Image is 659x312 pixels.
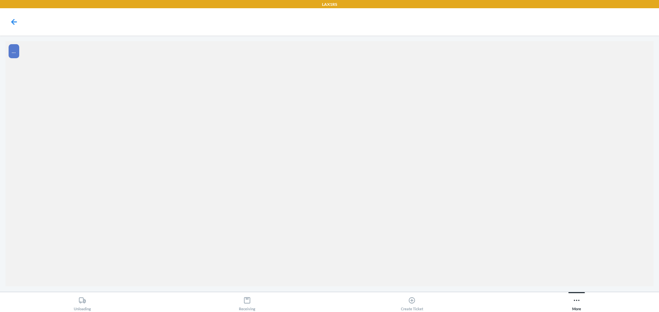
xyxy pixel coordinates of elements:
[239,294,255,311] div: Receiving
[322,1,337,8] p: LAX1RS
[494,292,659,311] button: More
[165,292,329,311] button: Receiving
[401,294,423,311] div: Create Ticket
[572,294,581,311] div: More
[12,47,16,54] span: ...
[329,292,494,311] button: Create Ticket
[74,294,91,311] div: Unloading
